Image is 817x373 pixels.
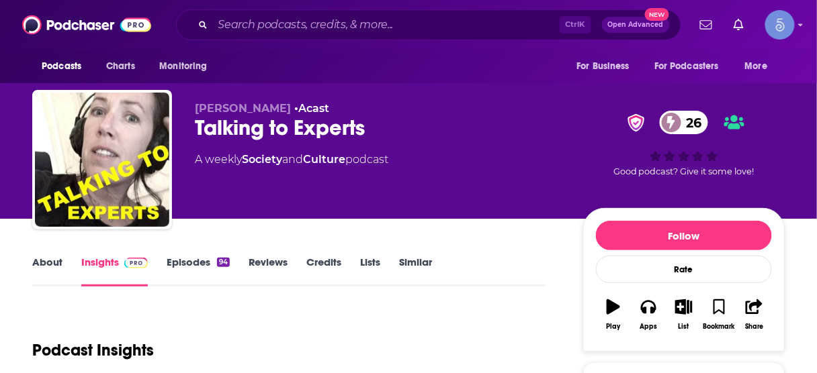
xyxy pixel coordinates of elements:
[745,323,763,331] div: Share
[159,57,207,76] span: Monitoring
[32,340,154,360] h1: Podcast Insights
[666,290,701,339] button: List
[736,54,785,79] button: open menu
[97,54,143,79] a: Charts
[282,153,303,166] span: and
[728,13,749,36] a: Show notifications dropdown
[294,102,329,115] span: •
[765,10,795,40] button: Show profile menu
[660,111,709,134] a: 26
[654,57,719,76] span: For Podcasters
[81,256,148,286] a: InsightsPodchaser Pro
[596,256,772,283] div: Rate
[360,256,380,286] a: Lists
[745,57,768,76] span: More
[701,290,736,339] button: Bookmark
[613,166,755,176] span: Good podcast? Give it some love!
[32,54,99,79] button: open menu
[623,114,649,131] img: verified Badge
[106,57,135,76] span: Charts
[646,54,738,79] button: open menu
[583,102,785,185] div: verified Badge26Good podcast? Give it some love!
[249,256,288,286] a: Reviews
[195,152,388,168] div: A weekly podcast
[298,102,329,115] a: Acast
[673,111,709,134] span: 26
[576,57,630,76] span: For Business
[596,290,631,339] button: Play
[399,256,432,286] a: Similar
[695,13,718,36] a: Show notifications dropdown
[217,258,230,267] div: 94
[567,54,646,79] button: open menu
[645,8,669,21] span: New
[124,258,148,268] img: Podchaser Pro
[176,9,681,40] div: Search podcasts, credits, & more...
[737,290,772,339] button: Share
[640,323,658,331] div: Apps
[42,57,81,76] span: Podcasts
[213,14,560,36] input: Search podcasts, credits, & more...
[242,153,282,166] a: Society
[596,221,772,250] button: Follow
[703,323,735,331] div: Bookmark
[631,290,666,339] button: Apps
[35,93,169,227] img: Talking to Experts
[560,16,591,34] span: Ctrl K
[608,21,664,28] span: Open Advanced
[679,323,689,331] div: List
[303,153,345,166] a: Culture
[150,54,224,79] button: open menu
[22,12,151,38] img: Podchaser - Follow, Share and Rate Podcasts
[195,102,291,115] span: [PERSON_NAME]
[167,256,230,286] a: Episodes94
[607,323,621,331] div: Play
[32,256,62,286] a: About
[765,10,795,40] span: Logged in as Spiral5-G1
[306,256,341,286] a: Credits
[602,17,670,33] button: Open AdvancedNew
[765,10,795,40] img: User Profile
